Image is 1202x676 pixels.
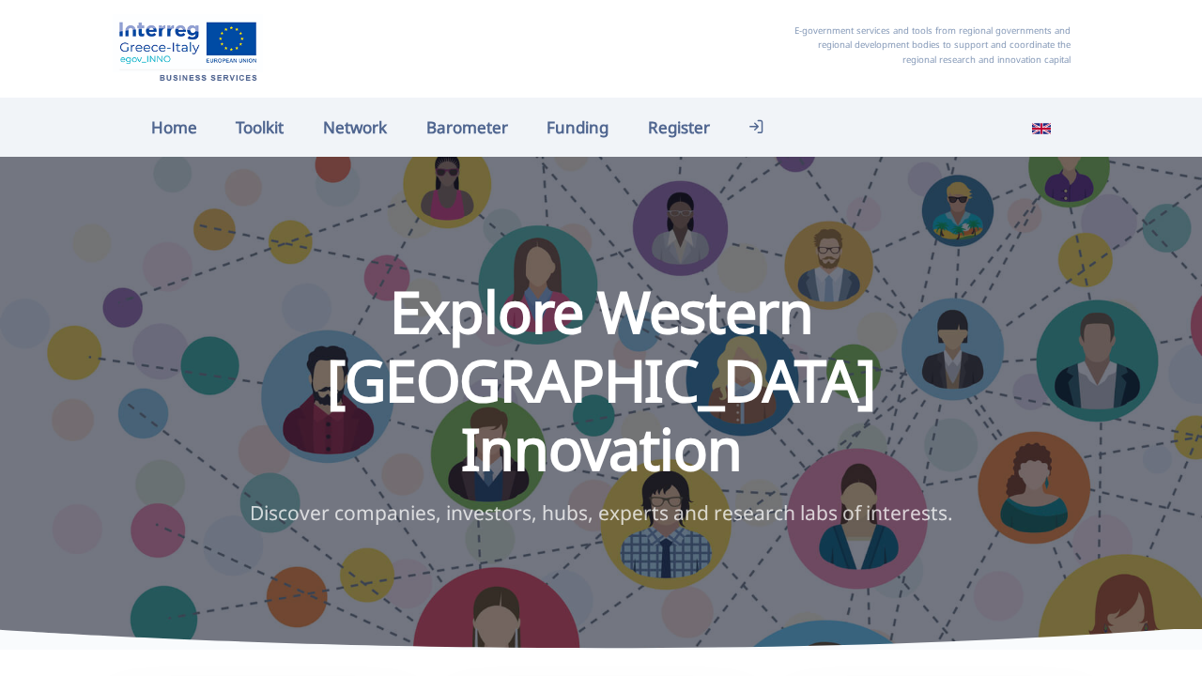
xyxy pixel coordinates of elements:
h1: Explore Western [GEOGRAPHIC_DATA] Innovation [213,277,990,484]
a: Funding [527,107,628,147]
a: Home [131,107,217,147]
a: Register [628,107,730,147]
img: en_flag.svg [1032,119,1051,138]
p: Discover companies, investors, hubs, experts and research labs of interests. [213,498,990,530]
img: Home [113,14,263,84]
a: Network [303,107,407,147]
a: Barometer [407,107,528,147]
a: Toolkit [217,107,304,147]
